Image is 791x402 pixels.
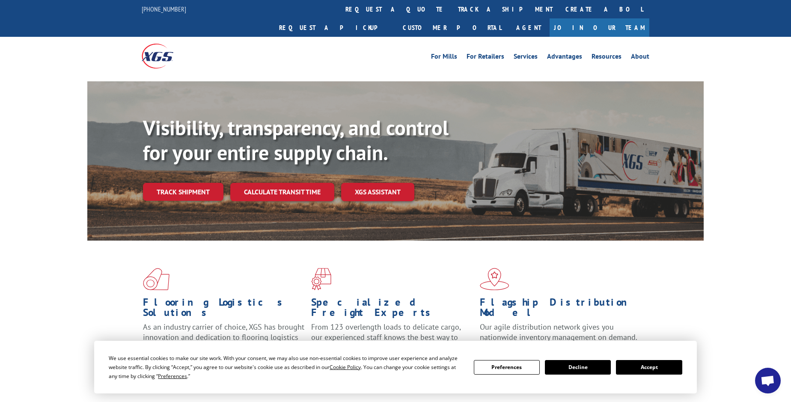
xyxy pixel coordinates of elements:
[631,53,649,63] a: About
[755,368,781,393] a: Open chat
[143,183,223,201] a: Track shipment
[480,322,637,342] span: Our agile distribution network gives you nationwide inventory management on demand.
[474,360,540,375] button: Preferences
[545,360,611,375] button: Decline
[330,363,361,371] span: Cookie Policy
[431,53,457,63] a: For Mills
[311,297,473,322] h1: Specialized Freight Experts
[616,360,682,375] button: Accept
[143,268,169,290] img: xgs-icon-total-supply-chain-intelligence-red
[311,322,473,360] p: From 123 overlength loads to delicate cargo, our experienced staff knows the best way to move you...
[142,5,186,13] a: [PHONE_NUMBER]
[396,18,508,37] a: Customer Portal
[230,183,334,201] a: Calculate transit time
[592,53,621,63] a: Resources
[158,372,187,380] span: Preferences
[273,18,396,37] a: Request a pickup
[311,268,331,290] img: xgs-icon-focused-on-flooring-red
[547,53,582,63] a: Advantages
[508,18,550,37] a: Agent
[480,268,509,290] img: xgs-icon-flagship-distribution-model-red
[514,53,538,63] a: Services
[480,297,642,322] h1: Flagship Distribution Model
[143,114,449,166] b: Visibility, transparency, and control for your entire supply chain.
[467,53,504,63] a: For Retailers
[143,322,304,352] span: As an industry carrier of choice, XGS has brought innovation and dedication to flooring logistics...
[143,297,305,322] h1: Flooring Logistics Solutions
[94,341,697,393] div: Cookie Consent Prompt
[341,183,414,201] a: XGS ASSISTANT
[550,18,649,37] a: Join Our Team
[109,354,463,381] div: We use essential cookies to make our site work. With your consent, we may also use non-essential ...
